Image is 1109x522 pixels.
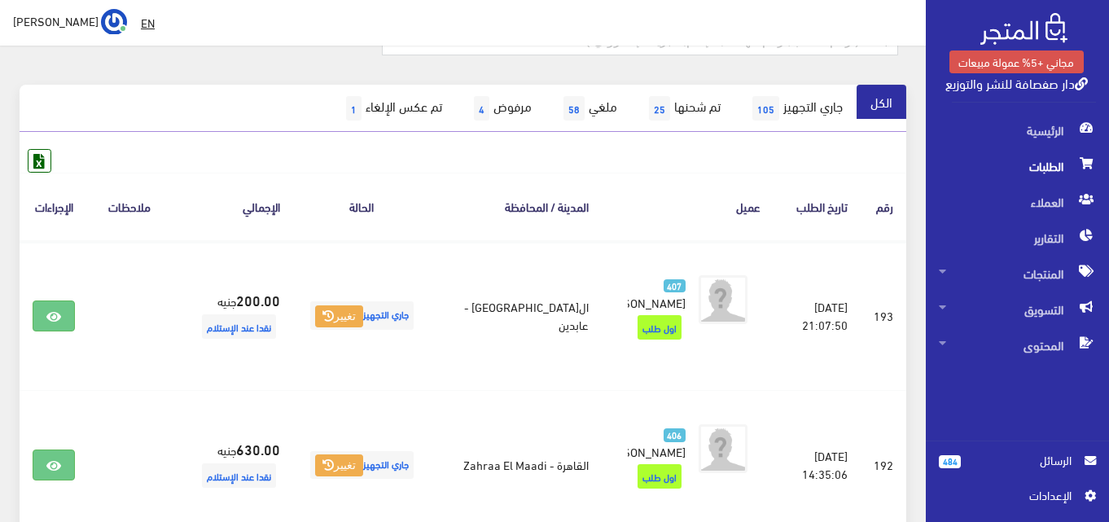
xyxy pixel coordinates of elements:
[293,173,431,240] th: الحالة
[974,451,1072,469] span: الرسائل
[939,256,1096,292] span: المنتجات
[456,85,546,132] a: مرفوض4
[315,305,363,328] button: تغيير
[315,454,363,477] button: تغيير
[939,451,1096,486] a: 484 الرسائل
[431,173,602,240] th: المدينة / المحافظة
[563,96,585,121] span: 58
[949,50,1084,73] a: مجاني +5% عمولة مبيعات
[664,428,686,442] span: 406
[926,327,1109,363] a: المحتوى
[628,275,686,311] a: 407 [PERSON_NAME]
[926,148,1109,184] a: الطلبات
[861,173,906,240] th: رقم
[945,71,1088,94] a: دار صفصافة للنشر والتوزيع
[20,173,88,240] th: الإجراءات
[664,279,686,293] span: 407
[202,314,276,339] span: نقدا عند الإستلام
[598,440,686,463] span: [PERSON_NAME]
[171,173,293,240] th: اﻹجمالي
[628,424,686,460] a: 406 [PERSON_NAME]
[774,173,861,240] th: تاريخ الطلب
[310,301,414,330] span: جاري التجهيز
[734,85,857,132] a: جاري التجهيز105
[202,463,276,488] span: نقدا عند الإستلام
[939,184,1096,220] span: العملاء
[134,8,161,37] a: EN
[926,256,1109,292] a: المنتجات
[141,12,155,33] u: EN
[699,424,747,473] img: avatar.png
[310,451,414,480] span: جاري التجهيز
[857,85,906,119] a: الكل
[13,8,127,34] a: ... [PERSON_NAME]
[774,241,861,391] td: [DATE] 21:07:50
[598,291,686,314] span: [PERSON_NAME]
[638,464,682,489] span: اول طلب
[171,241,293,391] td: جنيه
[939,148,1096,184] span: الطلبات
[602,173,774,240] th: عميل
[939,220,1096,256] span: التقارير
[939,292,1096,327] span: التسويق
[952,486,1071,504] span: اﻹعدادات
[752,96,779,121] span: 105
[236,289,280,310] strong: 200.00
[939,486,1096,512] a: اﻹعدادات
[631,85,734,132] a: تم شحنها25
[88,173,170,240] th: ملاحظات
[939,327,1096,363] span: المحتوى
[926,184,1109,220] a: العملاء
[649,96,670,121] span: 25
[926,220,1109,256] a: التقارير
[346,96,362,121] span: 1
[20,410,81,472] iframe: Drift Widget Chat Controller
[546,85,631,132] a: ملغي58
[638,315,682,340] span: اول طلب
[474,96,489,121] span: 4
[861,241,906,391] td: 193
[939,112,1096,148] span: الرئيسية
[13,11,99,31] span: [PERSON_NAME]
[328,85,456,132] a: تم عكس الإلغاء1
[939,455,961,468] span: 484
[980,13,1067,45] img: .
[101,9,127,35] img: ...
[236,438,280,459] strong: 630.00
[431,241,602,391] td: ال[GEOGRAPHIC_DATA] - عابدين
[699,275,747,324] img: avatar.png
[926,112,1109,148] a: الرئيسية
